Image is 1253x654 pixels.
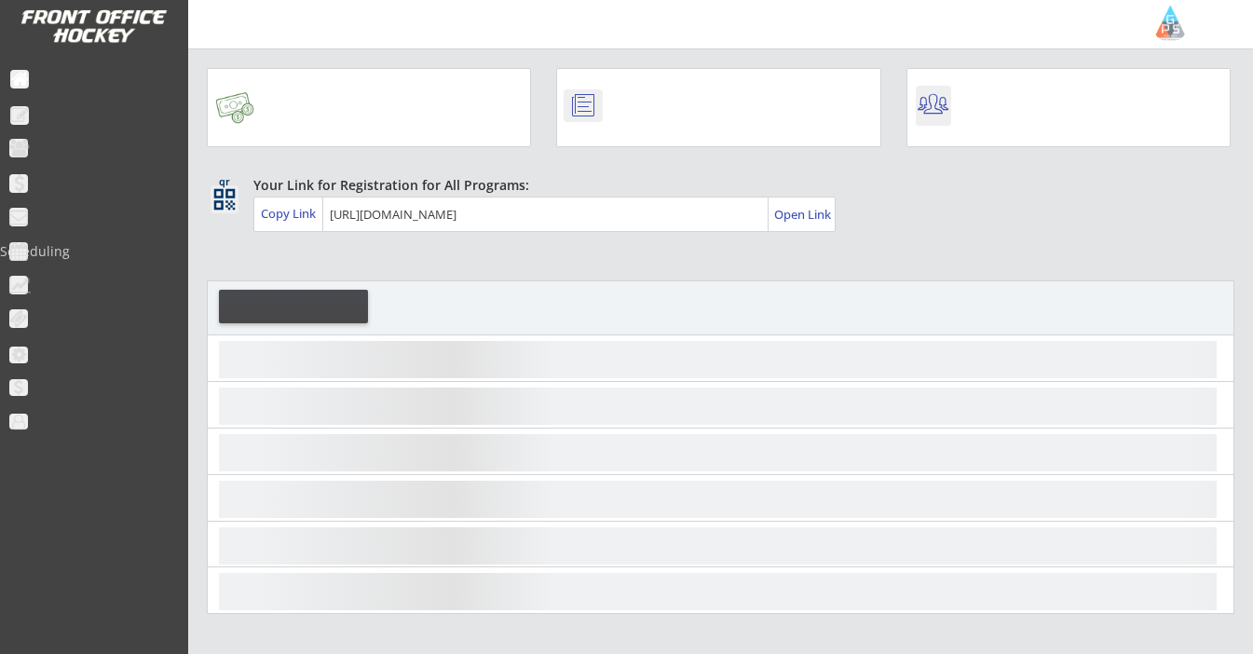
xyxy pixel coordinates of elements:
button: qr_code [211,185,238,213]
div: Copy Link [261,205,320,222]
div: Your Link for Registration for All Programs: [253,176,1177,195]
div: Open Link [774,207,833,223]
a: Open Link [774,201,833,227]
div: qr [212,176,235,188]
